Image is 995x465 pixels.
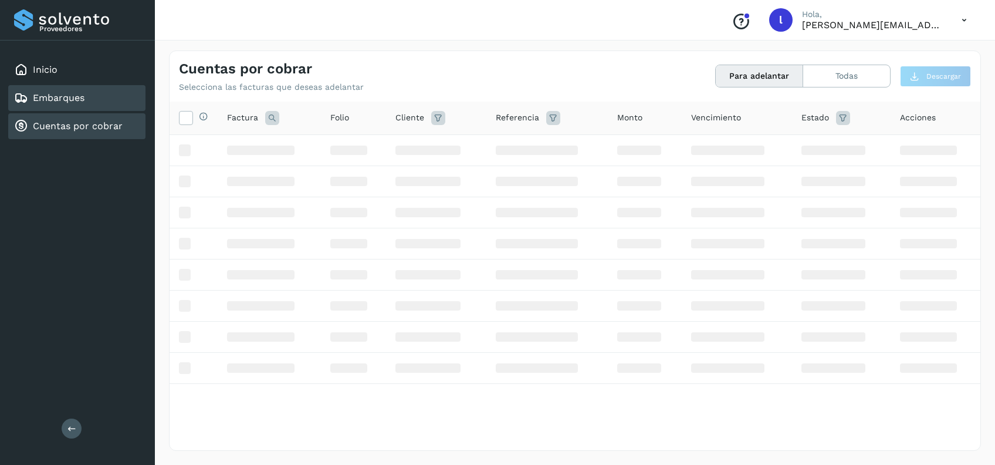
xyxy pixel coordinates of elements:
[395,112,424,124] span: Cliente
[900,112,936,124] span: Acciones
[33,120,123,132] a: Cuentas por cobrar
[691,112,741,124] span: Vencimiento
[802,9,943,19] p: Hola,
[900,66,971,87] button: Descargar
[802,19,943,31] p: lorena.rojo@serviciosatc.com.mx
[179,82,364,92] p: Selecciona las facturas que deseas adelantar
[801,112,829,124] span: Estado
[179,60,312,77] h4: Cuentas por cobrar
[8,85,145,111] div: Embarques
[926,71,961,82] span: Descargar
[33,64,57,75] a: Inicio
[330,112,349,124] span: Folio
[39,25,141,33] p: Proveedores
[227,112,258,124] span: Factura
[496,112,539,124] span: Referencia
[617,112,642,124] span: Monto
[8,113,145,139] div: Cuentas por cobrar
[33,92,84,103] a: Embarques
[716,65,803,87] button: Para adelantar
[8,57,145,83] div: Inicio
[803,65,890,87] button: Todas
